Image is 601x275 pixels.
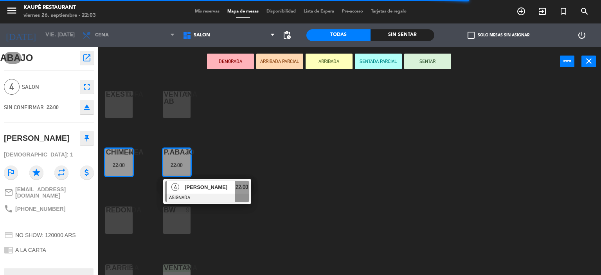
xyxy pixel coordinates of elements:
div: 2 [128,264,133,271]
span: check_box_outline_blank [468,32,475,39]
button: SENTAR [404,54,451,69]
span: Mis reservas [191,9,223,14]
span: 22:00 [47,104,59,110]
div: 9 [186,207,191,214]
i: search [580,7,589,16]
i: eject [82,102,92,112]
span: P.ABAJO [4,52,22,64]
div: 2 [128,91,133,98]
i: arrow_drop_down [67,31,76,40]
a: mail_outline[EMAIL_ADDRESS][DOMAIN_NAME] [4,186,94,199]
span: [PERSON_NAME] [185,183,235,191]
span: 4 [4,79,20,95]
span: [PHONE_NUMBER] [15,206,65,212]
label: Solo mesas sin asignar [468,32,529,39]
div: Kaupé Restaurant [23,4,96,12]
i: close [584,56,594,66]
div: 22:00 [105,162,133,168]
span: [EMAIL_ADDRESS][DOMAIN_NAME] [15,186,94,199]
span: NO SHOW: 120000 ARS [15,232,76,238]
i: phone [4,204,13,214]
div: viernes 26. septiembre - 22:03 [23,12,96,20]
i: menu [6,5,18,16]
div: 4 [128,149,133,156]
i: star [29,165,43,180]
i: repeat [54,165,68,180]
div: 2 [186,264,191,271]
i: open_in_new [82,53,92,63]
i: add_circle_outline [516,7,526,16]
button: SENTADA PARCIAL [355,54,402,69]
i: exit_to_app [538,7,547,16]
span: Cena [95,32,109,38]
div: Todas [306,29,371,41]
span: Tarjetas de regalo [367,9,410,14]
span: 4 [171,183,179,191]
i: mail_outline [4,188,13,197]
span: pending_actions [282,31,292,40]
span: SALON [194,32,210,38]
span: Mapa de mesas [223,9,263,14]
button: close [581,56,596,67]
div: 4 [186,149,191,156]
div: 22:00 [163,162,191,168]
span: A LA CARTA [15,247,46,253]
div: [PERSON_NAME] [4,132,70,145]
i: outlined_flag [4,165,18,180]
span: Pre-acceso [338,9,367,14]
div: [DEMOGRAPHIC_DATA]: 1 [4,148,94,162]
i: fullscreen [82,82,92,92]
span: SIN CONFIRMAR [4,104,44,110]
span: Lista de Espera [300,9,338,14]
button: ARRIBADA PARCIAL [256,54,303,69]
i: credit_card [4,230,13,240]
button: DEMORADA [207,54,254,69]
button: eject [80,100,94,114]
span: Disponibilidad [263,9,300,14]
button: open_in_new [80,51,94,65]
i: power_input [563,56,572,66]
span: 22:00 [236,182,248,192]
button: menu [6,5,18,19]
span: SALON [22,83,76,92]
button: power_input [560,56,574,67]
div: 5 [186,91,191,98]
i: attach_money [80,165,94,180]
i: turned_in_not [559,7,568,16]
i: power_settings_new [577,31,587,40]
div: Sin sentar [371,29,435,41]
button: fullscreen [80,80,94,94]
i: chrome_reader_mode [4,245,13,255]
button: ARRIBADA [306,54,353,69]
div: 4 [128,207,133,214]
